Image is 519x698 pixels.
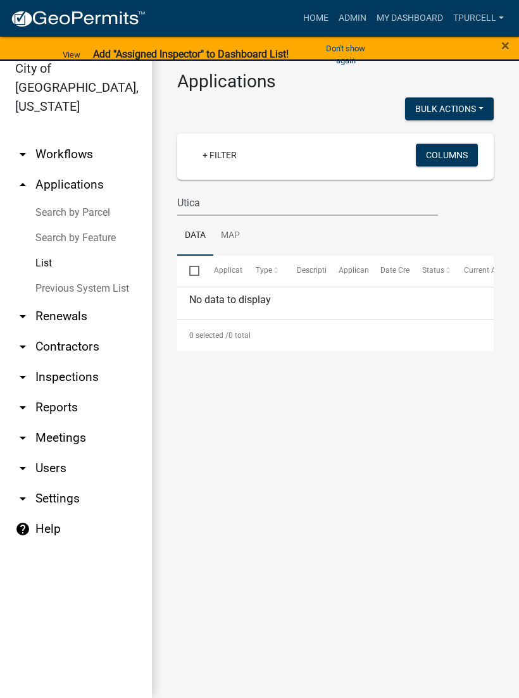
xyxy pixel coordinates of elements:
[501,37,510,54] span: ×
[15,147,30,162] i: arrow_drop_down
[177,190,438,216] input: Search for applications
[189,331,228,340] span: 0 selected /
[405,97,494,120] button: Bulk Actions
[334,6,372,30] a: Admin
[297,266,335,275] span: Description
[15,491,30,506] i: arrow_drop_down
[177,71,494,92] h3: Applications
[410,256,452,286] datatable-header-cell: Status
[58,44,85,65] a: View
[15,339,30,354] i: arrow_drop_down
[15,430,30,446] i: arrow_drop_down
[448,6,509,30] a: Tpurcell
[177,320,494,351] div: 0 total
[15,521,30,537] i: help
[464,266,516,275] span: Current Activity
[192,144,247,166] a: + Filter
[93,48,289,60] strong: Add "Assigned Inspector" to Dashboard List!
[452,256,494,286] datatable-header-cell: Current Activity
[298,6,334,30] a: Home
[285,256,327,286] datatable-header-cell: Description
[15,177,30,192] i: arrow_drop_up
[15,461,30,476] i: arrow_drop_down
[422,266,444,275] span: Status
[15,400,30,415] i: arrow_drop_down
[177,216,213,256] a: Data
[201,256,243,286] datatable-header-cell: Application Number
[214,266,283,275] span: Application Number
[327,256,368,286] datatable-header-cell: Applicant
[501,38,510,53] button: Close
[177,287,494,319] div: No data to display
[256,266,272,275] span: Type
[380,266,425,275] span: Date Created
[368,256,410,286] datatable-header-cell: Date Created
[312,38,380,71] button: Don't show again
[243,256,285,286] datatable-header-cell: Type
[416,144,478,166] button: Columns
[15,309,30,324] i: arrow_drop_down
[339,266,372,275] span: Applicant
[372,6,448,30] a: My Dashboard
[15,370,30,385] i: arrow_drop_down
[213,216,247,256] a: Map
[177,256,201,286] datatable-header-cell: Select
